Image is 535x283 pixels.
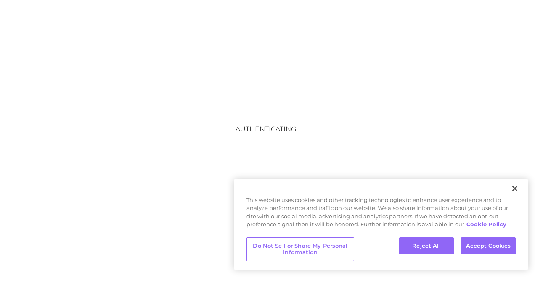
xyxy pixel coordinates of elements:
[183,125,352,133] h3: Authenticating...
[234,179,528,270] div: Cookie banner
[461,237,516,255] button: Accept Cookies
[234,179,528,270] div: Privacy
[466,221,506,228] a: More information about your privacy, opens in a new tab
[399,237,454,255] button: Reject All
[234,196,528,233] div: This website uses cookies and other tracking technologies to enhance user experience and to analy...
[506,179,524,198] button: Close
[246,237,354,261] button: Do Not Sell or Share My Personal Information, Opens the preference center dialog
